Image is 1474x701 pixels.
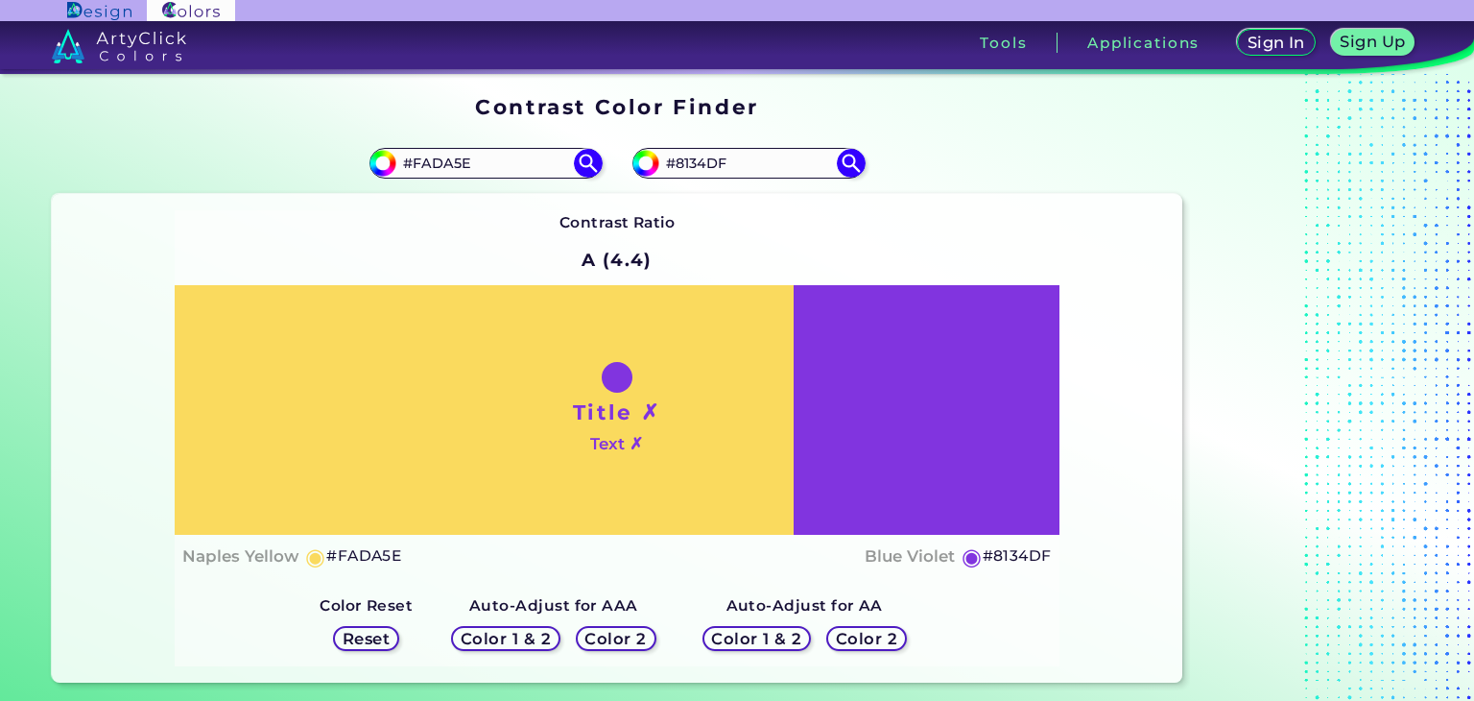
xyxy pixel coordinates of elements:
input: type color 1.. [396,151,575,177]
h5: ◉ [962,545,983,568]
strong: Auto-Adjust for AA [726,596,883,615]
h5: Sign In [1250,36,1302,50]
input: type color 2.. [659,151,838,177]
h1: Title ✗ [573,398,661,426]
strong: Contrast Ratio [559,213,676,231]
a: Sign Up [1335,31,1411,55]
h1: Contrast Color Finder [475,92,758,121]
h3: Applications [1087,36,1200,50]
h5: Reset [345,632,388,646]
h5: Color 2 [588,632,644,646]
img: ArtyClick Design logo [67,2,131,20]
h4: Naples Yellow [182,543,298,570]
h5: Color 1 & 2 [465,632,547,646]
h5: Color 1 & 2 [716,632,797,646]
strong: Auto-Adjust for AAA [469,596,638,615]
img: logo_artyclick_colors_white.svg [52,29,187,63]
h5: Sign Up [1343,35,1403,49]
h4: Text ✗ [590,430,643,458]
h5: #FADA5E [326,544,401,568]
h5: Color 2 [839,632,894,646]
a: Sign In [1241,31,1311,55]
h5: ◉ [305,545,326,568]
h5: #8134DF [983,544,1052,568]
h4: Blue Violet [865,543,955,570]
strong: Color Reset [320,596,413,615]
h3: Tools [980,36,1027,50]
h2: A (4.4) [573,239,660,281]
img: icon search [574,149,603,178]
img: icon search [837,149,866,178]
